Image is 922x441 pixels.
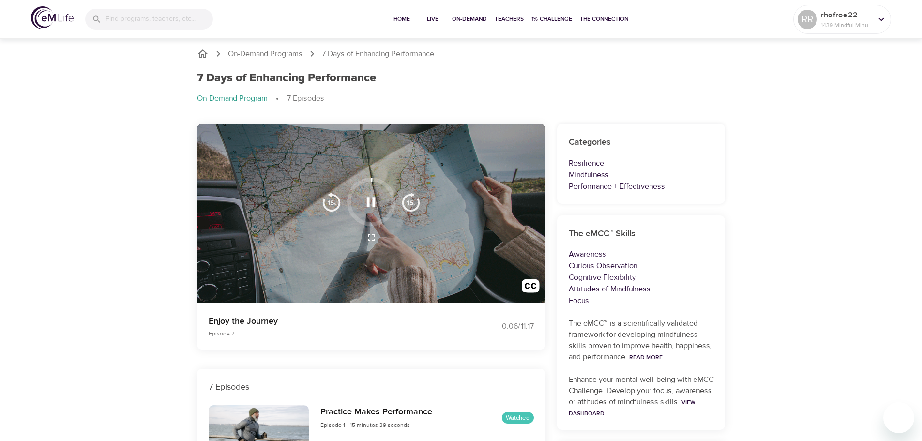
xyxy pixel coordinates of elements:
[798,10,817,29] div: RR
[569,248,714,260] p: Awareness
[421,14,444,24] span: Live
[461,321,534,332] div: 0:06 / 11:17
[452,14,487,24] span: On-Demand
[883,402,914,433] iframe: Button to launch messaging window
[320,405,432,419] h6: Practice Makes Performance
[569,295,714,306] p: Focus
[197,71,376,85] h1: 7 Days of Enhancing Performance
[569,169,714,181] p: Mindfulness
[569,181,714,192] p: Performance + Effectiveness
[531,14,572,24] span: 1% Challenge
[569,398,695,417] a: View Dashboard
[287,93,324,104] p: 7 Episodes
[516,274,545,303] button: Transcript/Closed Captions (c)
[569,157,714,169] p: Resilience
[320,421,410,429] span: Episode 1 - 15 minutes 39 seconds
[209,329,450,338] p: Episode 7
[209,380,534,394] p: 7 Episodes
[390,14,413,24] span: Home
[569,227,714,241] h6: The eMCC™ Skills
[197,48,726,60] nav: breadcrumb
[322,48,434,60] p: 7 Days of Enhancing Performance
[569,374,714,419] p: Enhance your mental well-being with eMCC Challenge. Develop your focus, awareness or attitudes of...
[197,93,268,104] p: On-Demand Program
[106,9,213,30] input: Find programs, teachers, etc...
[569,260,714,272] p: Curious Observation
[495,14,524,24] span: Teachers
[821,9,872,21] p: rhofroe22
[569,272,714,283] p: Cognitive Flexibility
[228,48,302,60] a: On-Demand Programs
[569,318,714,363] p: The eMCC™ is a scientifically validated framework for developing mindfulness skills proven to imp...
[322,192,341,212] img: 15s_prev.svg
[502,413,534,423] span: Watched
[580,14,628,24] span: The Connection
[401,192,421,212] img: 15s_next.svg
[31,6,74,29] img: logo
[629,353,663,361] a: Read More
[569,136,714,150] h6: Categories
[209,315,450,328] p: Enjoy the Journey
[522,279,540,297] img: open_caption.svg
[569,283,714,295] p: Attitudes of Mindfulness
[821,21,872,30] p: 1439 Mindful Minutes
[197,93,726,105] nav: breadcrumb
